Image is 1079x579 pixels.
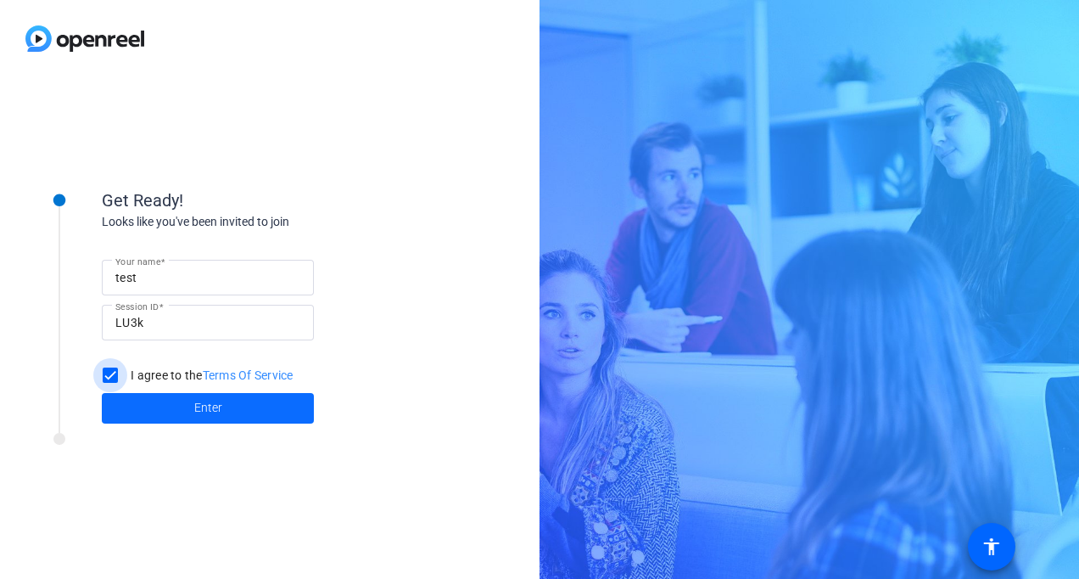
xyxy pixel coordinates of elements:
button: Enter [102,393,314,424]
mat-label: Session ID [115,301,159,312]
a: Terms Of Service [203,368,294,382]
mat-icon: accessibility [981,537,1002,557]
div: Get Ready! [102,188,441,213]
label: I agree to the [127,367,294,384]
span: Enter [194,399,222,417]
div: Looks like you've been invited to join [102,213,441,231]
mat-label: Your name [115,256,160,267]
